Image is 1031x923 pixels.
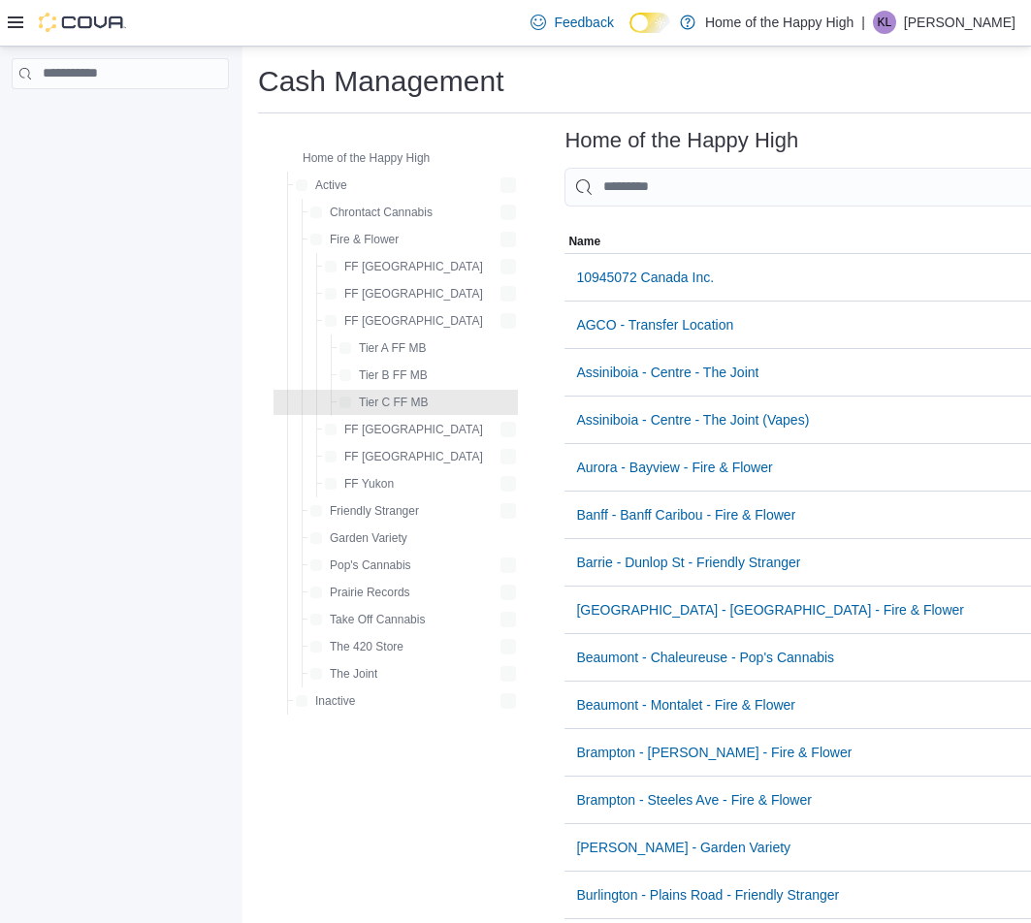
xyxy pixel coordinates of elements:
span: Active [315,177,347,193]
span: Garden Variety [330,530,407,546]
span: FF [GEOGRAPHIC_DATA] [344,286,483,302]
span: Take Off Cannabis [330,612,425,627]
span: Assiniboia - Centre - The Joint (Vapes) [576,410,809,430]
button: Fire & Flower [303,228,406,251]
a: Feedback [523,3,621,42]
span: Pop's Cannabis [330,557,411,573]
span: FF [GEOGRAPHIC_DATA] [344,259,483,274]
div: Kiannah Lloyd [873,11,896,34]
span: FF Yukon [344,476,394,492]
span: Beaumont - Chaleureuse - Pop's Cannabis [576,648,834,667]
button: Inactive [288,689,363,713]
span: Banff - Banff Caribou - Fire & Flower [576,505,795,525]
img: Cova [39,13,126,32]
span: [GEOGRAPHIC_DATA] - [GEOGRAPHIC_DATA] - Fire & Flower [576,600,964,620]
button: Assiniboia - Centre - The Joint [568,353,766,392]
button: Barrie - Dunlop St - Friendly Stranger [568,543,808,582]
span: Inactive [315,693,355,709]
span: Fire & Flower [330,232,399,247]
button: FF [GEOGRAPHIC_DATA] [317,282,491,305]
button: Banff - Banff Caribou - Fire & Flower [568,495,803,534]
button: Beaumont - Montalet - Fire & Flower [568,685,803,724]
button: FF [GEOGRAPHIC_DATA] [317,418,491,441]
h1: Cash Management [258,62,503,101]
span: Brampton - Steeles Ave - Fire & Flower [576,790,812,810]
button: Aurora - Bayview - Fire & Flower [568,448,780,487]
button: Take Off Cannabis [303,608,433,631]
button: Assiniboia - Centre - The Joint (Vapes) [568,400,817,439]
input: Dark Mode [629,13,670,33]
button: Home of the Happy High [275,146,437,170]
button: Active [288,174,355,197]
span: Barrie - Dunlop St - Friendly Stranger [576,553,800,572]
button: Friendly Stranger [303,499,427,523]
button: The Joint [303,662,385,685]
button: Pop's Cannabis [303,554,419,577]
span: AGCO - Transfer Location [576,315,733,334]
span: Friendly Stranger [330,503,419,519]
button: Prairie Records [303,581,418,604]
button: [GEOGRAPHIC_DATA] - [GEOGRAPHIC_DATA] - Fire & Flower [568,590,972,629]
button: FF Yukon [317,472,402,495]
button: FF [GEOGRAPHIC_DATA] [317,309,491,333]
button: FF [GEOGRAPHIC_DATA] [317,445,491,468]
p: [PERSON_NAME] [904,11,1015,34]
span: Burlington - Plains Road - Friendly Stranger [576,885,839,905]
button: Brampton - Steeles Ave - Fire & Flower [568,780,820,819]
span: 10945072 Canada Inc. [576,268,714,287]
span: KL [878,11,892,34]
span: Assiniboia - Centre - The Joint [576,363,758,382]
span: FF [GEOGRAPHIC_DATA] [344,422,483,437]
button: Burlington - Plains Road - Friendly Stranger [568,875,847,914]
span: Tier A FF MB [359,340,426,356]
button: Garden Variety [303,526,415,550]
button: [PERSON_NAME] - Garden Variety [568,828,798,867]
span: The Joint [330,666,377,682]
span: FF [GEOGRAPHIC_DATA] [344,449,483,464]
span: The 420 Store [330,639,403,654]
span: Feedback [554,13,613,32]
button: Chrontact Cannabis [303,201,440,224]
span: Chrontact Cannabis [330,205,433,220]
button: Brampton - [PERSON_NAME] - Fire & Flower [568,733,859,772]
span: Tier C FF MB [359,395,428,410]
span: Tier B FF MB [359,367,428,383]
span: Name [568,234,600,249]
button: Tier C FF MB [332,391,435,414]
p: Home of the Happy High [705,11,854,34]
button: Tier B FF MB [332,364,435,387]
span: Brampton - [PERSON_NAME] - Fire & Flower [576,743,852,762]
button: 10945072 Canada Inc. [568,258,722,297]
span: Aurora - Bayview - Fire & Flower [576,458,772,477]
span: [PERSON_NAME] - Garden Variety [576,838,790,857]
span: FF [GEOGRAPHIC_DATA] [344,313,483,329]
span: Dark Mode [629,33,630,34]
p: | [861,11,865,34]
span: Home of the Happy High [303,150,430,166]
h3: Home of the Happy High [564,129,798,152]
button: The 420 Store [303,635,411,658]
span: Beaumont - Montalet - Fire & Flower [576,695,795,715]
button: AGCO - Transfer Location [568,305,741,344]
button: FF [GEOGRAPHIC_DATA] [317,255,491,278]
nav: Complex example [12,93,229,140]
button: Beaumont - Chaleureuse - Pop's Cannabis [568,638,842,677]
button: Tier A FF MB [332,336,434,360]
span: Prairie Records [330,585,410,600]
